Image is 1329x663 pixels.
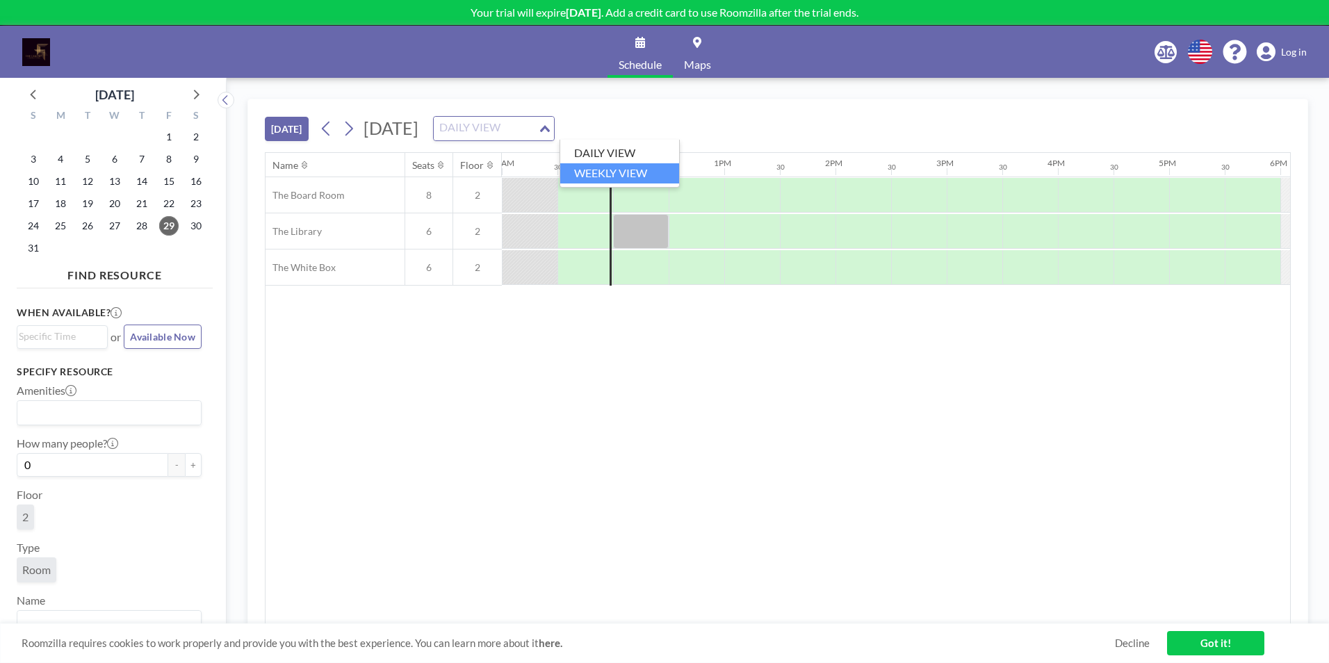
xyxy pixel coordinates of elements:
[159,127,179,147] span: Friday, August 1, 2025
[130,331,195,343] span: Available Now
[1270,158,1287,168] div: 6PM
[24,172,43,191] span: Sunday, August 10, 2025
[1159,158,1176,168] div: 5PM
[17,263,213,282] h4: FIND RESOURCE
[159,194,179,213] span: Friday, August 22, 2025
[673,26,722,78] a: Maps
[460,159,484,172] div: Floor
[265,117,309,141] button: [DATE]
[95,85,134,104] div: [DATE]
[186,172,206,191] span: Saturday, August 16, 2025
[1257,42,1307,62] a: Log in
[17,541,40,555] label: Type
[20,108,47,126] div: S
[1047,158,1065,168] div: 4PM
[412,159,434,172] div: Seats
[132,216,152,236] span: Thursday, August 28, 2025
[405,225,452,238] span: 6
[24,216,43,236] span: Sunday, August 24, 2025
[132,149,152,169] span: Thursday, August 7, 2025
[17,436,118,450] label: How many people?
[1221,163,1230,172] div: 30
[453,225,502,238] span: 2
[51,216,70,236] span: Monday, August 25, 2025
[266,189,345,202] span: The Board Room
[105,172,124,191] span: Wednesday, August 13, 2025
[684,59,711,70] span: Maps
[105,149,124,169] span: Wednesday, August 6, 2025
[608,26,673,78] a: Schedule
[186,194,206,213] span: Saturday, August 23, 2025
[159,216,179,236] span: Friday, August 29, 2025
[714,158,731,168] div: 1PM
[364,117,418,138] span: [DATE]
[22,563,51,577] span: Room
[185,453,202,477] button: +
[936,158,954,168] div: 3PM
[51,149,70,169] span: Monday, August 4, 2025
[266,225,322,238] span: The Library
[888,163,896,172] div: 30
[434,117,554,140] div: Search for option
[159,172,179,191] span: Friday, August 15, 2025
[24,194,43,213] span: Sunday, August 17, 2025
[560,163,679,183] li: WEEKLY VIEW
[272,159,298,172] div: Name
[405,261,452,274] span: 6
[186,216,206,236] span: Saturday, August 30, 2025
[435,120,537,138] input: Search for option
[78,216,97,236] span: Tuesday, August 26, 2025
[566,6,601,19] b: [DATE]
[105,216,124,236] span: Wednesday, August 27, 2025
[51,172,70,191] span: Monday, August 11, 2025
[124,325,202,349] button: Available Now
[539,637,562,649] a: here.
[101,108,129,126] div: W
[105,194,124,213] span: Wednesday, August 20, 2025
[128,108,155,126] div: T
[825,158,842,168] div: 2PM
[78,149,97,169] span: Tuesday, August 5, 2025
[560,143,679,163] li: DAILY VIEW
[132,194,152,213] span: Thursday, August 21, 2025
[51,194,70,213] span: Monday, August 18, 2025
[159,149,179,169] span: Friday, August 8, 2025
[266,261,336,274] span: The White Box
[74,108,101,126] div: T
[17,594,45,607] label: Name
[17,384,76,398] label: Amenities
[17,326,107,347] div: Search for option
[491,158,514,168] div: 11AM
[186,149,206,169] span: Saturday, August 9, 2025
[17,488,42,502] label: Floor
[19,404,193,422] input: Search for option
[1167,631,1264,655] a: Got it!
[155,108,182,126] div: F
[554,163,562,172] div: 30
[22,38,50,66] img: organization-logo
[405,189,452,202] span: 8
[19,329,99,344] input: Search for option
[1281,46,1307,58] span: Log in
[1110,163,1118,172] div: 30
[453,189,502,202] span: 2
[24,238,43,258] span: Sunday, August 31, 2025
[78,172,97,191] span: Tuesday, August 12, 2025
[19,614,193,632] input: Search for option
[168,453,185,477] button: -
[111,330,121,344] span: or
[22,510,28,524] span: 2
[1115,637,1150,650] a: Decline
[17,401,201,425] div: Search for option
[619,59,662,70] span: Schedule
[24,149,43,169] span: Sunday, August 3, 2025
[999,163,1007,172] div: 30
[47,108,74,126] div: M
[22,637,1115,650] span: Roomzilla requires cookies to work properly and provide you with the best experience. You can lea...
[776,163,785,172] div: 30
[186,127,206,147] span: Saturday, August 2, 2025
[17,366,202,378] h3: Specify resource
[182,108,209,126] div: S
[78,194,97,213] span: Tuesday, August 19, 2025
[453,261,502,274] span: 2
